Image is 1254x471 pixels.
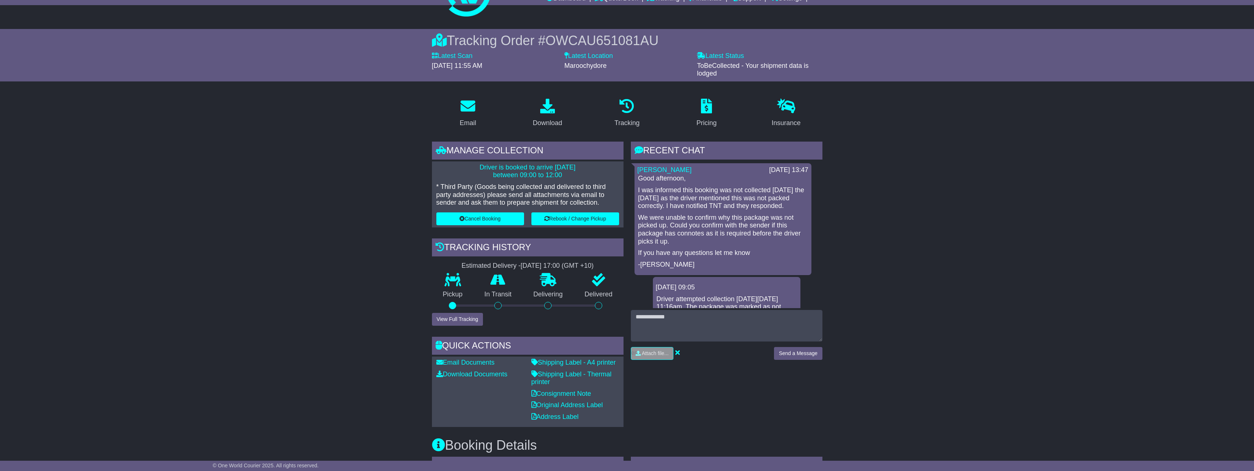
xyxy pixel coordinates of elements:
[432,142,624,161] div: Manage collection
[638,261,808,269] p: -[PERSON_NAME]
[774,347,822,360] button: Send a Message
[432,438,822,453] h3: Booking Details
[564,62,607,69] span: Maroochydore
[432,262,624,270] div: Estimated Delivery -
[528,96,567,131] a: Download
[531,413,579,420] a: Address Label
[697,118,717,128] div: Pricing
[521,262,594,270] div: [DATE] 17:00 (GMT +10)
[436,212,524,225] button: Cancel Booking
[697,52,744,60] label: Latest Status
[455,96,481,131] a: Email
[637,166,692,174] a: [PERSON_NAME]
[638,249,808,257] p: If you have any questions let me know
[531,401,603,409] a: Original Address Label
[533,118,562,128] div: Download
[473,291,523,299] p: In Transit
[436,164,619,179] p: Driver is booked to arrive [DATE] between 09:00 to 12:00
[531,212,619,225] button: Rebook / Change Pickup
[432,337,624,357] div: Quick Actions
[610,96,644,131] a: Tracking
[692,96,721,131] a: Pricing
[523,291,574,299] p: Delivering
[213,463,319,468] span: © One World Courier 2025. All rights reserved.
[769,166,808,174] div: [DATE] 13:47
[614,118,639,128] div: Tracking
[638,175,808,183] p: Good afternoon,
[436,359,495,366] a: Email Documents
[564,52,613,60] label: Latest Location
[436,370,508,378] a: Download Documents
[531,390,591,397] a: Consignment Note
[432,313,483,326] button: View Full Tracking
[436,183,619,207] p: * Third Party (Goods being collected and delivered to third party addresses) please send all atta...
[531,359,616,366] a: Shipping Label - A4 printer
[432,62,483,69] span: [DATE] 11:55 AM
[657,295,797,335] p: Driver attempted collection [DATE][DATE] 11:16am. The package was marked as not ready. TBC moved ...
[432,52,473,60] label: Latest Scan
[638,186,808,210] p: I was informed this booking was not collected [DATE] the [DATE] as the driver mentioned this was ...
[574,291,624,299] p: Delivered
[697,62,808,77] span: ToBeCollected - Your shipment data is lodged
[767,96,806,131] a: Insurance
[432,238,624,258] div: Tracking history
[432,291,474,299] p: Pickup
[545,33,658,48] span: OWCAU651081AU
[531,370,612,386] a: Shipping Label - Thermal printer
[638,214,808,245] p: We were unable to confirm why this package was not picked up. Could you confirm with the sender i...
[631,142,822,161] div: RECENT CHAT
[656,284,797,292] div: [DATE] 09:05
[432,33,822,48] div: Tracking Order #
[772,118,801,128] div: Insurance
[459,118,476,128] div: Email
